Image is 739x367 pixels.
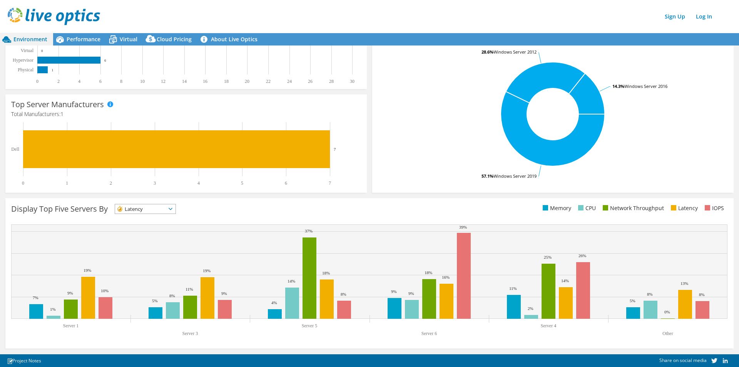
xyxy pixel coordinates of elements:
[661,11,689,22] a: Sign Up
[2,356,47,365] a: Project Notes
[154,180,156,186] text: 3
[104,59,106,62] text: 6
[578,253,586,258] text: 26%
[647,292,653,296] text: 8%
[63,323,79,328] text: Server 1
[224,79,229,84] text: 18
[421,331,437,336] text: Server 6
[120,79,122,84] text: 8
[110,180,112,186] text: 2
[601,204,664,212] li: Network Throughput
[612,83,624,89] tspan: 14.3%
[11,146,19,152] text: Dell
[699,292,705,297] text: 8%
[561,278,569,283] text: 14%
[99,79,102,84] text: 6
[21,48,34,53] text: Virtual
[285,180,287,186] text: 6
[157,35,192,43] span: Cloud Pricing
[36,79,38,84] text: 0
[33,295,38,300] text: 7%
[84,268,91,273] text: 19%
[288,279,295,283] text: 14%
[11,100,104,109] h3: Top Server Manufacturers
[459,225,467,229] text: 39%
[66,180,68,186] text: 1
[67,35,100,43] span: Performance
[703,204,724,212] li: IOPS
[13,57,33,63] text: Hypervisor
[329,79,334,84] text: 28
[266,79,271,84] text: 22
[245,79,249,84] text: 20
[115,204,166,214] span: Latency
[664,310,670,314] text: 0%
[11,110,361,118] h4: Total Manufacturers:
[287,79,292,84] text: 24
[425,270,432,275] text: 18%
[186,287,193,291] text: 11%
[50,307,56,311] text: 1%
[8,8,100,25] img: live_optics_svg.svg
[493,49,537,55] tspan: Windows Server 2012
[221,291,227,296] text: 9%
[182,79,187,84] text: 14
[101,288,109,293] text: 10%
[408,291,414,296] text: 9%
[482,49,493,55] tspan: 28.6%
[334,147,336,152] text: 7
[161,79,166,84] text: 12
[22,180,24,186] text: 0
[271,300,277,305] text: 4%
[203,268,211,273] text: 19%
[57,79,60,84] text: 2
[442,275,450,279] text: 16%
[528,306,533,311] text: 2%
[60,110,64,118] span: 1
[692,11,716,22] a: Log In
[305,229,313,233] text: 37%
[493,173,537,179] tspan: Windows Server 2019
[659,357,707,364] span: Share on social media
[41,49,43,53] text: 0
[302,323,317,328] text: Server 5
[482,173,493,179] tspan: 57.1%
[52,68,54,72] text: 1
[203,79,207,84] text: 16
[341,292,346,296] text: 8%
[509,286,517,291] text: 11%
[329,180,331,186] text: 7
[18,67,33,72] text: Physical
[630,298,635,303] text: 5%
[391,289,397,294] text: 9%
[197,33,263,45] a: About Live Optics
[624,83,667,89] tspan: Windows Server 2016
[541,204,571,212] li: Memory
[78,79,80,84] text: 4
[67,291,73,295] text: 9%
[120,35,137,43] span: Virtual
[576,204,596,212] li: CPU
[662,331,673,336] text: Other
[182,331,198,336] text: Server 3
[350,79,354,84] text: 30
[13,35,47,43] span: Environment
[541,323,556,328] text: Server 4
[241,180,243,186] text: 5
[152,298,158,303] text: 5%
[197,180,200,186] text: 4
[669,204,698,212] li: Latency
[680,281,688,286] text: 13%
[308,79,313,84] text: 26
[169,293,175,298] text: 8%
[140,79,145,84] text: 10
[544,255,552,259] text: 25%
[322,271,330,275] text: 18%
